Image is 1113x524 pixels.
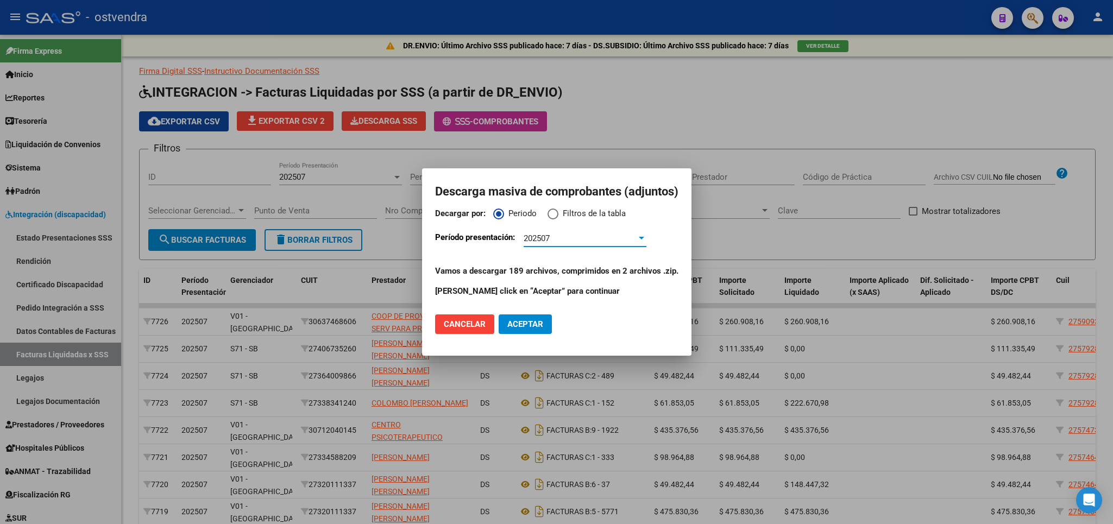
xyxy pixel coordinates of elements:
[435,231,515,257] p: Período presentación:
[444,319,486,329] span: Cancelar
[504,207,537,220] span: Periodo
[524,233,550,243] span: 202507
[435,285,678,298] p: [PERSON_NAME] click en “Aceptar” para continuar
[1076,487,1102,513] div: Open Intercom Messenger
[435,314,494,334] button: Cancelar
[435,265,678,277] p: Vamos a descargar 189 archivos, comprimidos en 2 archivos .zip.
[507,319,543,329] span: Aceptar
[435,181,678,202] h2: Descarga masiva de comprobantes (adjuntos)
[499,314,552,334] button: Aceptar
[558,207,626,220] span: Filtros de la tabla
[435,209,486,218] strong: Decargar por:
[435,207,678,225] mat-radio-group: Decargar por:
